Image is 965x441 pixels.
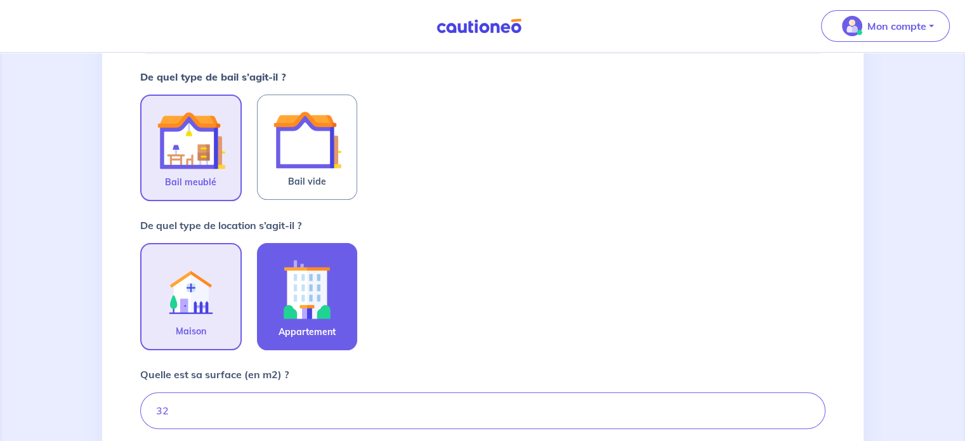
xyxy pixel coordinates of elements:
span: Appartement [279,324,336,339]
img: illu_furnished_lease.svg [157,106,225,174]
button: illu_account_valid_menu.svgMon compte [821,10,950,42]
img: Cautioneo [431,18,527,34]
p: De quel type de location s’agit-il ? [140,218,301,233]
img: illu_rent.svg [157,254,225,324]
span: Bail vide [288,174,326,189]
span: Maison [176,324,206,339]
p: Mon compte [867,18,926,34]
strong: De quel type de bail s’agit-il ? [140,70,286,83]
span: Bail meublé [165,174,216,190]
img: illu_empty_lease.svg [273,105,341,174]
img: illu_account_valid_menu.svg [842,16,862,36]
input: Ex : 67 [140,392,825,429]
img: illu_apartment.svg [273,254,341,324]
p: Quelle est sa surface (en m2) ? [140,367,289,382]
